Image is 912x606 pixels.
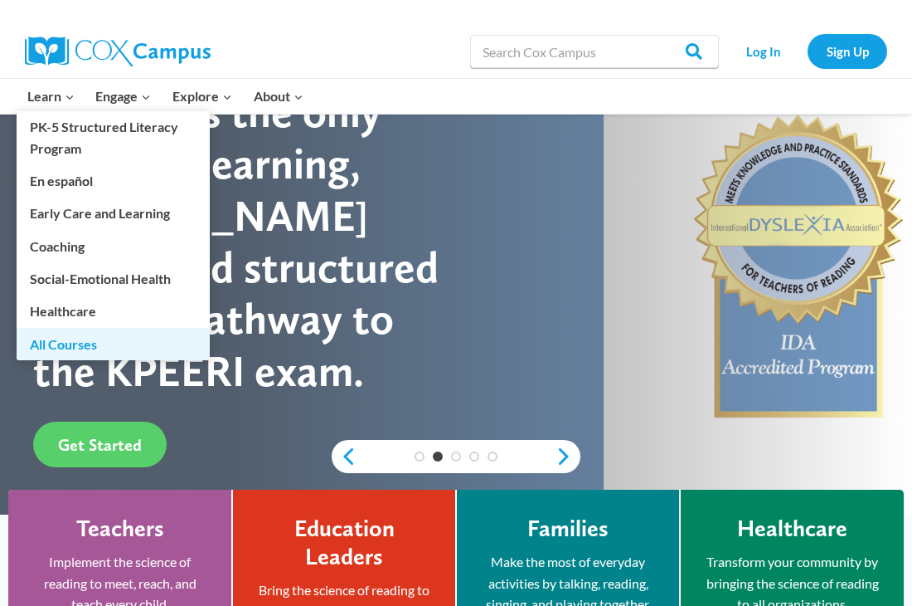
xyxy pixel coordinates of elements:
input: Search Cox Campus [470,35,719,68]
div: content slider buttons [332,440,580,473]
nav: Secondary Navigation [727,34,887,68]
a: 5 [488,452,497,462]
a: next [555,447,580,467]
button: Child menu of Learn [17,79,85,114]
nav: Primary Navigation [17,79,313,114]
button: Child menu of Explore [162,79,243,114]
a: Healthcare [17,296,210,327]
button: Child menu of About [243,79,314,114]
a: Coaching [17,230,210,261]
a: Social-Emotional Health [17,263,210,295]
a: 3 [451,452,461,462]
a: Sign Up [808,34,887,68]
a: 4 [469,452,479,462]
a: Early Care and Learning [17,198,210,229]
h4: Healthcare [737,515,847,543]
a: Log In [727,34,799,68]
a: previous [332,447,357,467]
a: 2 [433,452,443,462]
h4: Teachers [76,515,164,543]
a: PK-5 Structured Literacy Program [17,111,210,164]
button: Child menu of Engage [85,79,163,114]
a: 1 [415,452,424,462]
span: Get Started [58,435,142,455]
h4: Families [527,515,609,543]
a: Get Started [33,422,167,467]
img: Cox Campus [25,37,211,66]
a: En español [17,165,210,197]
div: [PERSON_NAME] Campus is the only free CEU earning, [PERSON_NAME] Accredited structured literacy p... [33,34,456,397]
h4: Education Leaders [258,515,430,570]
a: All Courses [17,328,210,359]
